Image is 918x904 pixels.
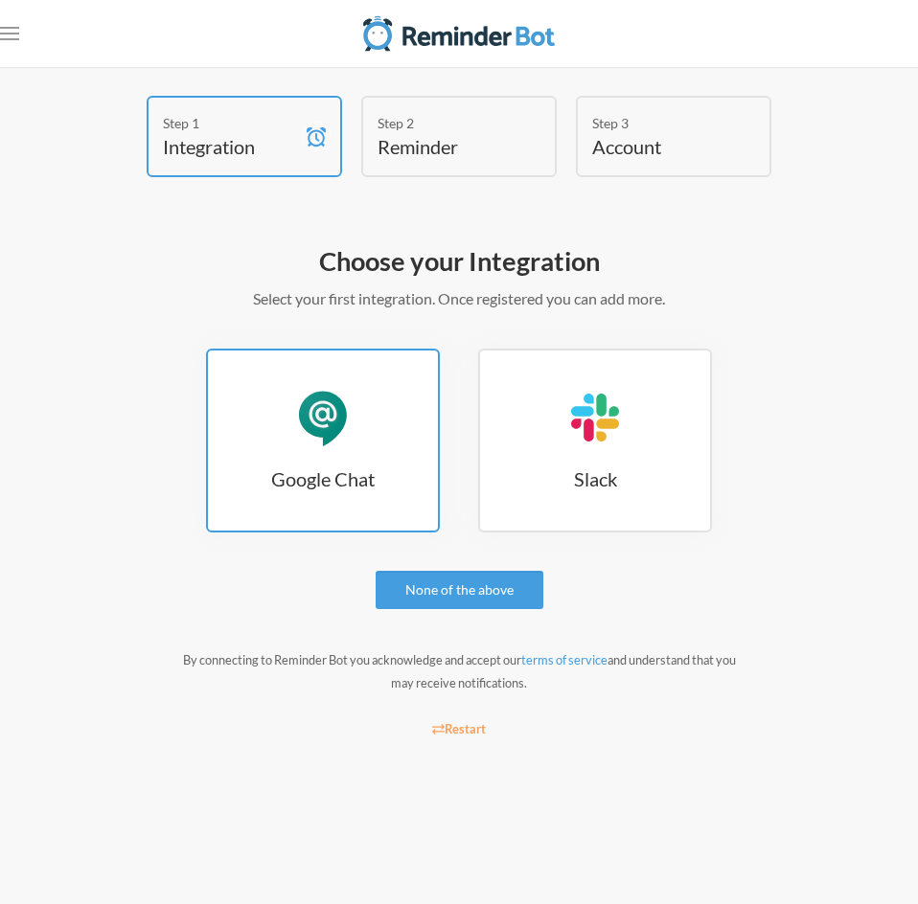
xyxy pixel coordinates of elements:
[378,133,512,160] h4: Reminder
[432,721,486,736] small: Restart
[48,287,870,310] p: Select your first integration. Once registered you can add more.
[521,652,608,667] a: terms of service
[378,113,512,133] div: Step 2
[480,465,710,492] h3: Slack
[363,14,555,53] img: Reminder Bot
[48,244,870,278] h2: Choose your Integration
[163,133,297,160] h4: Integration
[208,465,438,492] h3: Google Chat
[163,113,297,133] div: Step 1
[592,113,726,133] div: Step 3
[592,133,726,160] h4: Account
[183,652,736,690] small: By connecting to Reminder Bot you acknowledge and accept our and understand that you may receive ...
[376,571,543,609] a: None of the above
